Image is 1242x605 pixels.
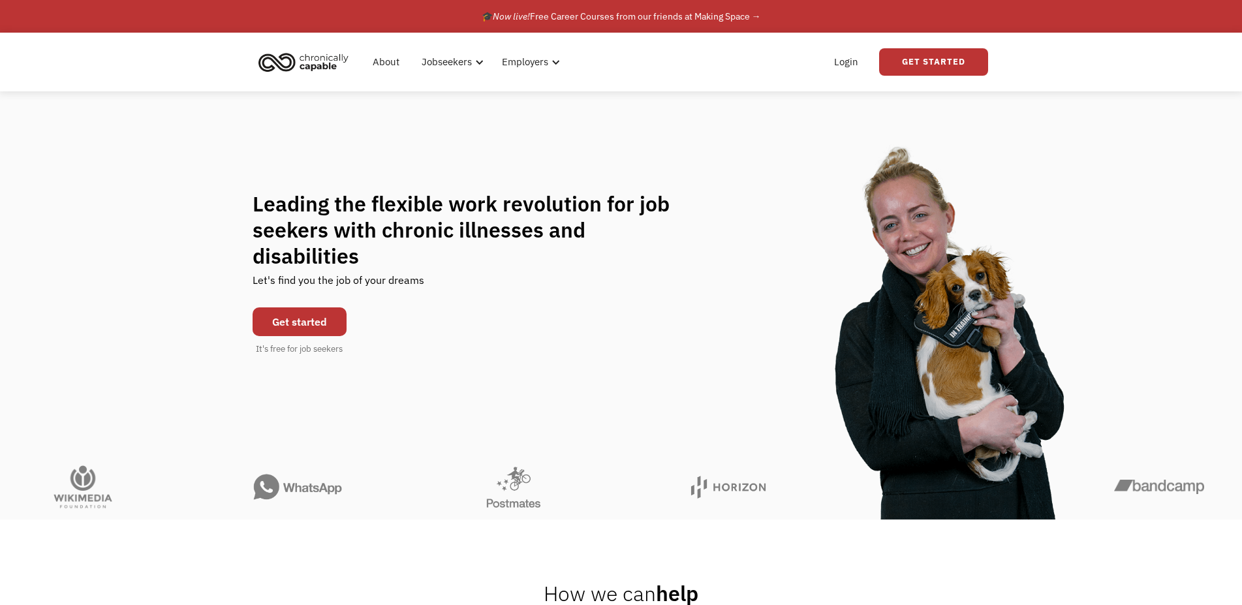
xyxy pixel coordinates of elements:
div: Let's find you the job of your dreams [253,269,424,301]
a: About [365,41,407,83]
div: Employers [502,54,548,70]
a: Get Started [879,48,988,76]
div: Jobseekers [422,54,472,70]
div: 🎓 Free Career Courses from our friends at Making Space → [482,8,761,24]
a: home [255,48,358,76]
div: It's free for job seekers [256,343,343,356]
div: Jobseekers [414,41,488,83]
img: Chronically Capable logo [255,48,352,76]
em: Now live! [493,10,530,22]
h1: Leading the flexible work revolution for job seekers with chronic illnesses and disabilities [253,191,695,269]
a: Get started [253,307,347,336]
div: Employers [494,41,564,83]
a: Login [826,41,866,83]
